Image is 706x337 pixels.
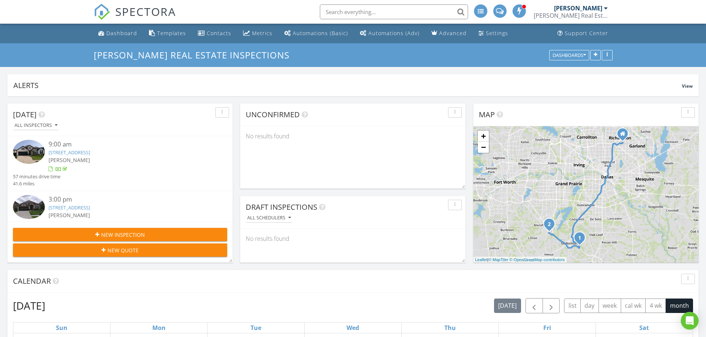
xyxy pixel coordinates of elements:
div: Settings [486,30,508,37]
button: New Quote [13,243,227,257]
a: SPECTORA [94,10,176,26]
div: No results found [240,229,465,249]
div: Cofer Real Estate Inspections, PLLC [534,12,608,19]
div: Open Intercom Messenger [681,312,699,330]
a: Zoom in [478,131,489,142]
div: Support Center [565,30,608,37]
input: Search everything... [320,4,468,19]
button: All schedulers [246,213,292,223]
button: week [599,299,621,313]
div: No results found [240,126,465,146]
a: 3:00 pm [STREET_ADDRESS] [PERSON_NAME] 19 minutes drive time 12.7 miles [13,195,227,242]
span: SPECTORA [115,4,176,19]
a: Automations (Basic) [281,27,351,40]
i: 1 [578,236,581,241]
button: [DATE] [494,299,521,313]
div: Automations (Adv) [368,30,420,37]
button: Next month [543,298,560,313]
a: Friday [542,323,553,333]
div: Dashboards [553,53,586,58]
a: Zoom out [478,142,489,153]
a: Templates [146,27,189,40]
span: New Quote [107,246,139,254]
div: 2605 Melrose Dr, Venus, TX 76084 [549,224,554,228]
button: New Inspection [13,228,227,241]
a: © MapTiler [488,257,508,262]
span: [PERSON_NAME] [49,156,90,164]
a: © OpenStreetMap contributors [510,257,565,262]
div: | [473,257,567,263]
a: Dashboard [95,27,140,40]
div: 57 minutes drive time [13,173,60,180]
div: 41.6 miles [13,180,60,187]
img: 9352906%2Fcover_photos%2F0oYjfdCHAF9Z75uDsV2M%2Fsmall.jpg [13,140,45,164]
button: Previous month [526,298,543,313]
a: Saturday [638,323,650,333]
div: [PERSON_NAME] [554,4,602,12]
div: 13114 Chandler Drive, Dallas TX 75243 [623,134,627,138]
a: Tuesday [249,323,263,333]
div: 3:00 pm [49,195,209,204]
a: Monday [151,323,167,333]
span: Calendar [13,276,51,286]
a: Contacts [195,27,234,40]
div: Contacts [207,30,231,37]
a: Automations (Advanced) [357,27,422,40]
span: Draft Inspections [246,202,317,212]
span: Map [479,109,495,119]
a: Wednesday [345,323,361,333]
a: [STREET_ADDRESS] [49,204,90,211]
img: 9363920%2Fcover_photos%2FrNpn61PMl5ho7tBfouWQ%2Fsmall.jpg [13,195,45,219]
span: View [682,83,693,89]
button: list [564,299,581,313]
a: Leaflet [475,257,487,262]
div: Automations (Basic) [293,30,348,37]
a: Metrics [240,27,275,40]
button: month [666,299,693,313]
span: [DATE] [13,109,37,119]
button: 4 wk [645,299,666,313]
button: day [580,299,599,313]
a: Settings [475,27,511,40]
a: [PERSON_NAME] Real Estate Inspections [94,49,296,61]
span: New Inspection [101,231,145,239]
button: cal wk [621,299,646,313]
button: Dashboards [549,50,589,60]
a: [STREET_ADDRESS] [49,149,90,156]
span: Unconfirmed [246,109,300,119]
div: 9:00 am [49,140,209,149]
a: Advanced [428,27,470,40]
span: [PERSON_NAME] [49,212,90,219]
button: All Inspectors [13,121,59,131]
h2: [DATE] [13,298,45,313]
a: Thursday [443,323,457,333]
a: 9:00 am [STREET_ADDRESS] [PERSON_NAME] 57 minutes drive time 41.6 miles [13,140,227,187]
div: Alerts [13,80,682,90]
div: All schedulers [247,215,291,220]
i: 2 [548,222,551,227]
div: Dashboard [106,30,137,37]
a: Sunday [54,323,69,333]
div: 4209 Pasture Vw Ave, Midlothian, TX 76065 [580,237,584,242]
a: Support Center [554,27,611,40]
div: All Inspectors [14,123,57,128]
div: Templates [157,30,186,37]
div: Metrics [252,30,272,37]
div: Advanced [439,30,467,37]
img: The Best Home Inspection Software - Spectora [94,4,110,20]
